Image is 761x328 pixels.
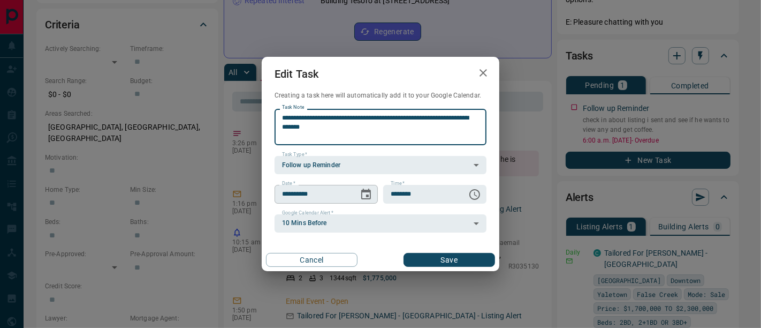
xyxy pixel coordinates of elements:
[275,214,486,233] div: 10 Mins Before
[404,253,495,267] button: Save
[275,91,486,100] p: Creating a task here will automatically add it to your Google Calendar.
[275,156,486,174] div: Follow up Reminder
[355,184,377,205] button: Choose date, selected date is Aug 14, 2025
[464,184,485,205] button: Choose time, selected time is 6:00 AM
[282,180,295,187] label: Date
[391,180,405,187] label: Time
[266,253,357,267] button: Cancel
[262,57,331,91] h2: Edit Task
[282,104,304,111] label: Task Note
[282,210,333,217] label: Google Calendar Alert
[282,151,307,158] label: Task Type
